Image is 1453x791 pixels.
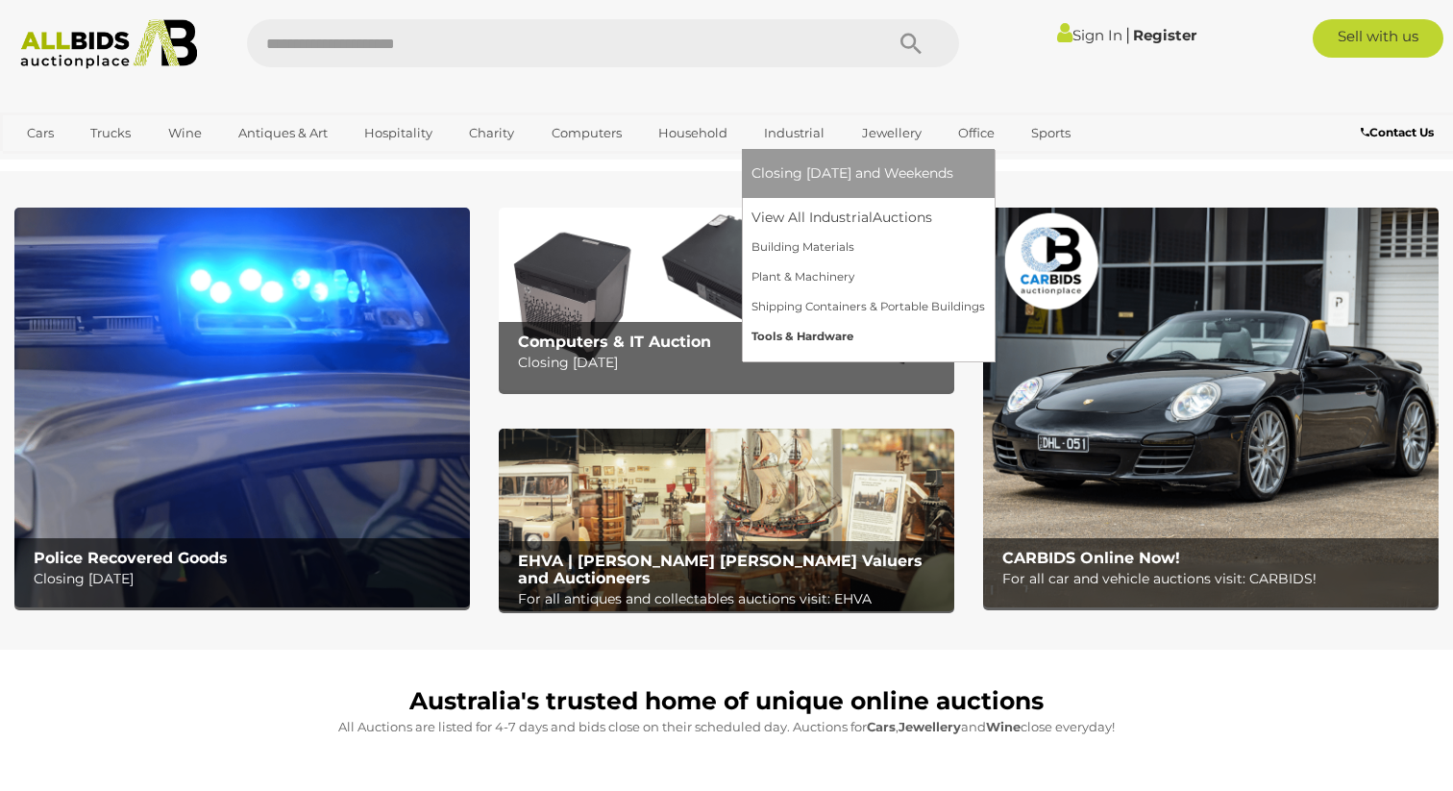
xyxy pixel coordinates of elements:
strong: Jewellery [899,719,961,734]
a: EHVA | Evans Hastings Valuers and Auctioneers EHVA | [PERSON_NAME] [PERSON_NAME] Valuers and Auct... [499,429,954,611]
b: Contact Us [1361,125,1434,139]
p: For all car and vehicle auctions visit: CARBIDS! [1002,567,1429,591]
img: CARBIDS Online Now! [983,208,1439,606]
a: Computers & IT Auction Computers & IT Auction Closing [DATE] [499,208,954,390]
h1: Australia's trusted home of unique online auctions [24,688,1429,715]
a: Cars [14,117,66,149]
a: Sign In [1057,26,1122,44]
a: [GEOGRAPHIC_DATA] [14,149,176,181]
a: Sell with us [1313,19,1443,58]
strong: Cars [867,719,896,734]
a: Register [1133,26,1196,44]
strong: Wine [986,719,1021,734]
a: Police Recovered Goods Police Recovered Goods Closing [DATE] [14,208,470,606]
p: For all antiques and collectables auctions visit: EHVA [518,587,945,611]
a: Wine [156,117,214,149]
a: Household [646,117,740,149]
img: Allbids.com.au [11,19,207,69]
span: | [1125,24,1130,45]
a: Charity [456,117,527,149]
a: Trucks [78,117,143,149]
a: Office [946,117,1007,149]
img: Computers & IT Auction [499,208,954,390]
a: Computers [539,117,634,149]
a: Contact Us [1361,122,1439,143]
a: Jewellery [850,117,934,149]
b: Police Recovered Goods [34,549,228,567]
img: EHVA | Evans Hastings Valuers and Auctioneers [499,429,954,611]
b: Computers & IT Auction [518,333,711,351]
button: Search [863,19,959,67]
a: Antiques & Art [226,117,340,149]
b: EHVA | [PERSON_NAME] [PERSON_NAME] Valuers and Auctioneers [518,552,923,587]
b: CARBIDS Online Now! [1002,549,1180,567]
a: Hospitality [352,117,445,149]
p: All Auctions are listed for 4-7 days and bids close on their scheduled day. Auctions for , and cl... [24,716,1429,738]
a: Sports [1019,117,1083,149]
a: Industrial [751,117,837,149]
img: Police Recovered Goods [14,208,470,606]
p: Closing [DATE] [518,351,945,375]
a: CARBIDS Online Now! CARBIDS Online Now! For all car and vehicle auctions visit: CARBIDS! [983,208,1439,606]
p: Closing [DATE] [34,567,460,591]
